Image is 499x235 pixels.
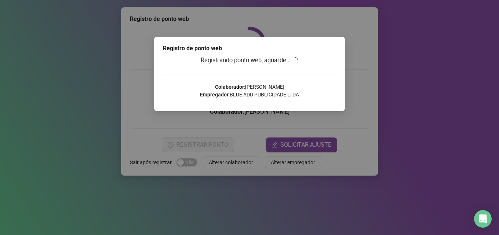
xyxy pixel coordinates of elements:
[215,84,244,90] strong: Colaborador
[291,56,299,64] span: loading
[200,92,229,98] strong: Empregador
[163,44,336,53] div: Registro de ponto web
[474,210,492,228] div: Open Intercom Messenger
[163,56,336,65] h3: Registrando ponto web, aguarde...
[163,83,336,99] p: : [PERSON_NAME] : BLUE ADD PUBLICIDADE LTDA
